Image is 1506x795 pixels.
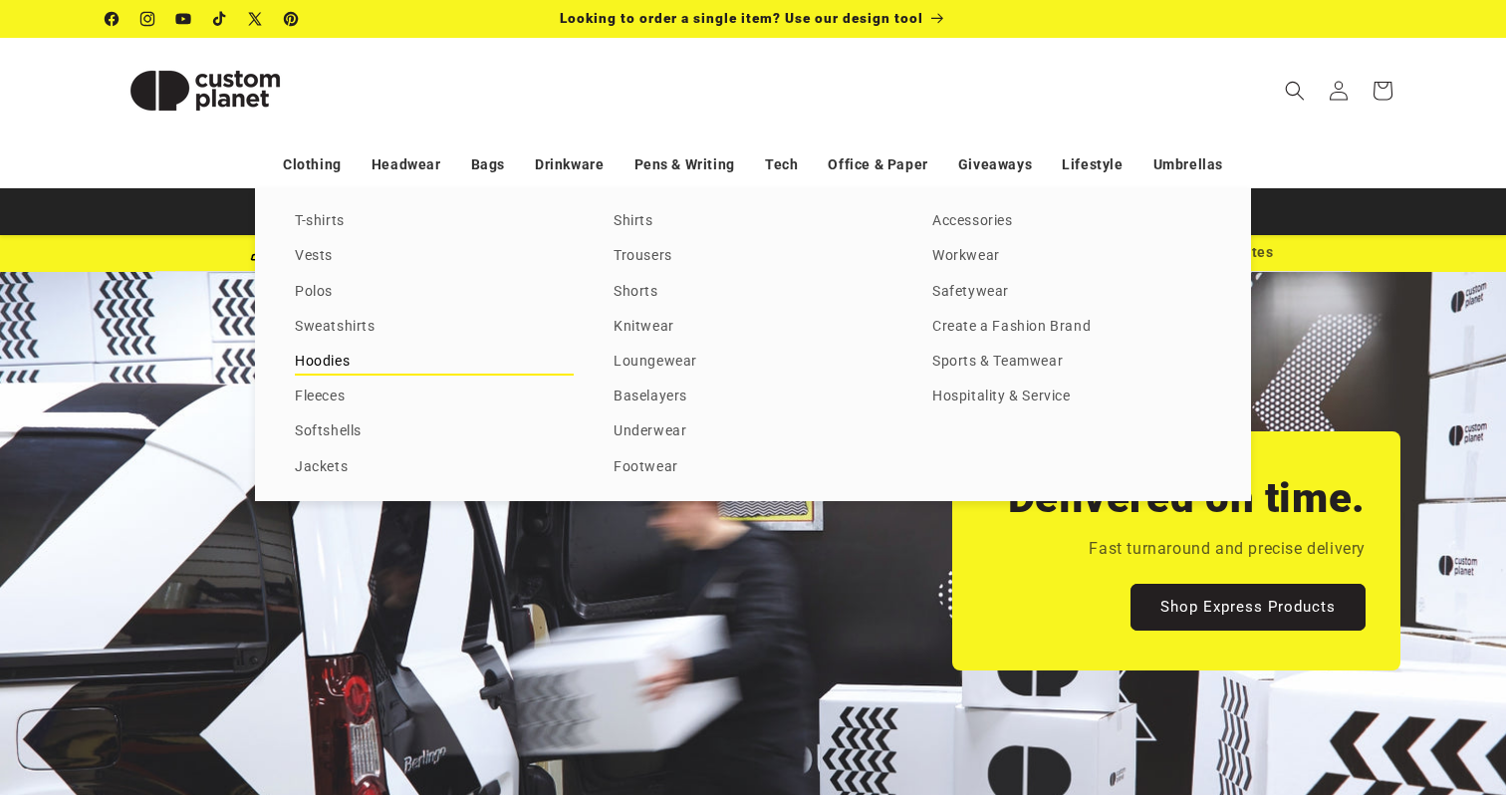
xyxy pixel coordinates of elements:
h2: Delivered on time. [1008,471,1366,525]
a: Loungewear [614,349,892,376]
a: Shorts [614,279,892,306]
a: Hospitality & Service [932,384,1211,410]
a: Accessories [932,208,1211,235]
a: Create a Fashion Brand [932,314,1211,341]
a: Custom Planet [99,38,313,142]
a: Trousers [614,243,892,270]
a: Office & Paper [828,147,927,182]
a: Headwear [372,147,441,182]
a: Lifestyle [1062,147,1123,182]
p: Fast turnaround and precise delivery [1089,535,1366,564]
img: Custom Planet [106,46,305,135]
a: T-shirts [295,208,574,235]
a: Softshells [295,418,574,445]
summary: Search [1273,69,1317,113]
a: Fleeces [295,384,574,410]
a: Umbrellas [1153,147,1223,182]
a: Underwear [614,418,892,445]
a: Tech [765,147,798,182]
a: Pens & Writing [634,147,735,182]
iframe: Chat Widget [1164,580,1506,795]
a: Sweatshirts [295,314,574,341]
a: Polos [295,279,574,306]
a: Jackets [295,454,574,481]
span: Looking to order a single item? Use our design tool [560,10,923,26]
a: Drinkware [535,147,604,182]
a: Shirts [614,208,892,235]
a: Giveaways [958,147,1032,182]
a: Sports & Teamwear [932,349,1211,376]
a: Hoodies [295,349,574,376]
a: Vests [295,243,574,270]
a: Safetywear [932,279,1211,306]
a: Knitwear [614,314,892,341]
a: Clothing [283,147,342,182]
a: Workwear [932,243,1211,270]
a: Bags [471,147,505,182]
a: Baselayers [614,384,892,410]
a: Shop Express Products [1130,583,1366,630]
a: Footwear [614,454,892,481]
